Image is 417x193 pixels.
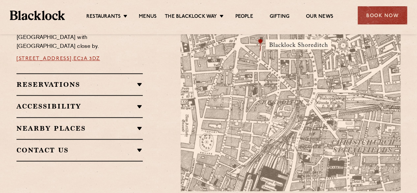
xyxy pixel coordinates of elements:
h2: Nearby Places [16,124,143,132]
a: People [235,14,253,21]
a: Gifting [270,14,289,21]
div: Book Now [358,6,407,24]
h2: Accessibility [16,102,143,110]
a: Menus [139,14,157,21]
img: BL_Textured_Logo-footer-cropped.svg [10,11,65,20]
a: EC2A 3DZ [74,56,100,61]
a: Our News [306,14,333,21]
a: The Blacklock Way [165,14,217,21]
a: Restaurants [86,14,121,21]
a: [STREET_ADDRESS], [16,56,74,61]
h2: Reservations [16,80,143,88]
h2: Contact Us [16,146,143,154]
img: svg%3E [316,129,409,191]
